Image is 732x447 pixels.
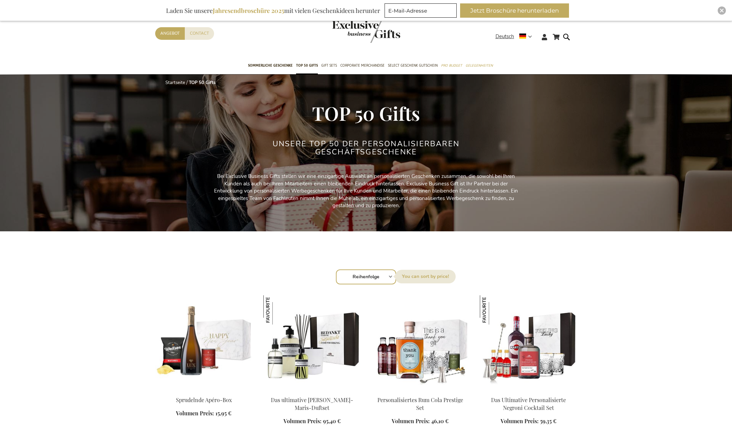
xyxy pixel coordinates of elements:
[395,270,456,283] label: Sortieren nach
[165,80,185,86] a: Startseite
[495,33,536,40] div: Deutsch
[718,6,726,15] div: Close
[296,62,318,69] span: TOP 50 Gifts
[392,417,430,425] span: Volumen Preis:
[176,396,232,403] a: Sprudelnde Apéro-Box
[466,62,493,69] span: Gelegenheiten
[332,20,400,43] img: Exclusive Business gifts logo
[263,295,293,325] img: Das ultimative Marie-Stella-Maris-Duftset
[163,3,383,18] div: Laden Sie unsere mit vielen Geschenkideen herunter
[155,295,253,391] img: Sparkling Apero Box
[720,9,724,13] img: Close
[340,62,385,69] span: Corporate Merchandise
[501,417,539,425] span: Volumen Preis:
[385,3,459,20] form: marketing offers and promotions
[323,417,341,425] span: 95,40 €
[377,396,463,411] a: Personalisiertes Rum Cola Prestige Set
[155,27,185,40] a: Angebot
[283,417,322,425] span: Volumen Preis:
[155,388,253,394] a: Sparkling Apero Box
[372,388,469,394] a: Personalised Rum Cola Prestige Set
[176,410,214,417] span: Volumen Preis:
[388,62,438,69] span: Select Geschenk Gutschein
[495,33,514,40] span: Deutsch
[392,417,449,425] a: Volumen Preis: 46,10 €
[540,417,556,425] span: 59,35 €
[501,417,556,425] a: Volumen Preis: 59,35 €
[460,3,569,18] button: Jetzt Broschüre herunterladen
[263,295,361,391] img: The Ultimate Marie-Stella-Maris Fragrance Set
[480,295,577,391] img: The Ultimate Personalized Negroni Cocktail Set
[283,417,341,425] a: Volumen Preis: 95,40 €
[189,80,215,86] strong: TOP 50 Gifts
[372,295,469,391] img: Personalised Rum Cola Prestige Set
[215,410,231,417] span: 15,95 €
[332,20,366,43] a: store logo
[176,410,231,417] a: Volumen Preis: 15,95 €
[248,62,293,69] span: Sommerliche geschenke
[271,396,353,411] a: Das ultimative [PERSON_NAME]-Maris-Duftset
[480,295,509,325] img: Das Ultimative Personalisierte Negroni Cocktail Set
[480,388,577,394] a: The Ultimate Personalized Negroni Cocktail Set Das Ultimative Personalisierte Negroni Cocktail Set
[385,3,457,18] input: E-Mail-Adresse
[239,140,494,156] h2: Unsere TOP 50 der personalisierbaren Geschäftsgeschenke
[263,388,361,394] a: The Ultimate Marie-Stella-Maris Fragrance Set Das ultimative Marie-Stella-Maris-Duftset
[213,173,519,209] p: Bei Exclusive Business Gifts stellen wir eine einzigartige Auswahl an personalisierten Geschenken...
[321,62,337,69] span: Gift Sets
[312,100,420,126] span: TOP 50 Gifts
[441,62,462,69] span: Pro Budget
[431,417,449,425] span: 46,10 €
[213,6,284,15] b: Jahresendbroschüre 2025
[185,27,214,40] a: Contact
[491,396,566,411] a: Das Ultimative Personalisierte Negroni Cocktail Set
